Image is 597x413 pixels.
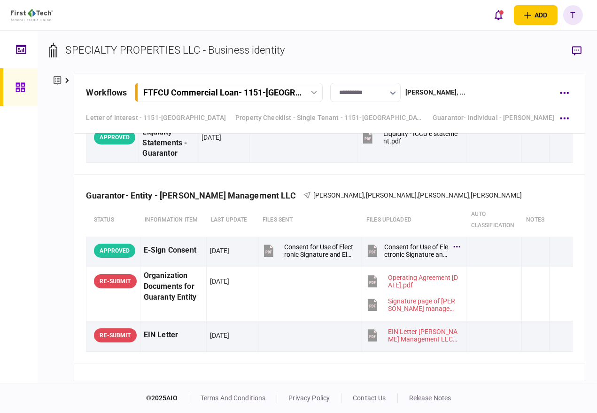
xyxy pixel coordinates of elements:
[144,240,203,261] div: E-Sign Consent
[365,270,458,292] button: Operating Agreement 06-13-06.pdf
[235,113,423,123] a: Property Checklist - Single Tenant - 1151-[GEOGRAPHIC_DATA], [GEOGRAPHIC_DATA], [GEOGRAPHIC_DATA]
[388,274,458,289] div: Operating Agreement 06-13-06.pdf
[143,87,303,97] div: FTFCU Commercial Loan - 1151-[GEOGRAPHIC_DATA]
[201,394,266,402] a: terms and conditions
[258,204,362,237] th: files sent
[361,127,457,148] button: Liquidity - ICCU e statement.pdf
[86,204,140,237] th: status
[259,380,473,389] div: Scot Halladay
[86,113,226,123] a: Letter of Interest - 1151-[GEOGRAPHIC_DATA]
[311,381,363,388] span: [PERSON_NAME]
[202,133,221,142] div: [DATE]
[469,191,471,199] span: ,
[405,87,465,97] div: [PERSON_NAME] , ...
[364,191,365,199] span: ,
[417,381,468,388] span: [PERSON_NAME]
[144,325,203,346] div: EIN Letter
[415,381,417,388] span: ,
[388,297,458,312] div: Signature page of Eldredge management operating agreement.pdf
[140,204,206,237] th: Information item
[94,244,135,258] div: APPROVED
[135,83,323,102] button: FTFCU Commercial Loan- 1151-[GEOGRAPHIC_DATA]
[514,5,558,25] button: open adding identity options
[288,394,330,402] a: privacy policy
[563,5,583,25] button: T
[262,240,354,261] button: Consent for Use of Electronic Signature and Electronic Disclosures Agreement Editable.pdf
[94,274,136,288] div: RE-SUBMIT
[468,380,473,389] span: ...
[366,191,417,199] span: [PERSON_NAME]
[417,191,418,199] span: ,
[384,243,449,258] div: Consent for Use of Electronic Signature and Electronic Disclosures Agreement Editable.pdf
[11,9,53,21] img: client company logo
[362,204,466,237] th: Files uploaded
[210,277,230,286] div: [DATE]
[65,42,285,58] div: SPECIALTY PROPERTIES LLC - Business identity
[142,127,194,159] div: Liquidity Statements - Guarantor
[471,191,522,199] span: [PERSON_NAME]
[284,243,354,258] div: Consent for Use of Electronic Signature and Electronic Disclosures Agreement Editable.pdf
[365,240,458,261] button: Consent for Use of Electronic Signature and Electronic Disclosures Agreement Editable.pdf
[86,191,303,200] div: Guarantor- Entity - [PERSON_NAME] Management LLC
[433,113,554,123] a: Guarantor- Individual - [PERSON_NAME]
[146,393,189,403] div: © 2025 AIO
[364,381,415,388] span: [PERSON_NAME]
[313,191,364,199] span: [PERSON_NAME]
[144,270,203,303] div: Organization Documents for Guaranty Entity
[388,328,458,343] div: EIN Letter Eldredge Management LLC.pdf
[94,328,136,342] div: RE-SUBMIT
[466,204,522,237] th: auto classification
[353,394,386,402] a: contact us
[418,191,469,199] span: [PERSON_NAME]
[365,294,458,315] button: Signature page of Eldredge management operating agreement.pdf
[383,130,457,145] div: Liquidity - ICCU e statement.pdf
[86,86,127,99] div: workflows
[521,204,549,237] th: notes
[210,331,230,340] div: [DATE]
[363,381,364,388] span: ,
[210,246,230,255] div: [DATE]
[310,381,311,388] span: ,
[409,394,451,402] a: release notes
[488,5,508,25] button: open notifications list
[94,130,135,144] div: APPROVED
[259,381,310,388] span: [PERSON_NAME]
[206,204,258,237] th: last update
[365,325,458,346] button: EIN Letter Eldredge Management LLC.pdf
[86,380,249,389] div: Guarantor- Individual - [PERSON_NAME]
